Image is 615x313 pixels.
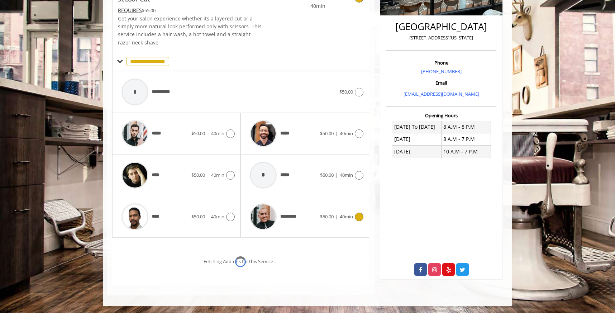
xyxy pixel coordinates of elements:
td: 10 A.M - 7 P.M [441,146,491,158]
span: $50.00 [320,130,334,137]
h3: Email [388,80,495,85]
span: | [335,130,338,137]
td: [DATE] [392,133,442,145]
span: $50.00 [191,172,205,178]
span: $50.00 [191,213,205,220]
span: | [207,130,209,137]
span: | [335,213,338,220]
h2: [GEOGRAPHIC_DATA] [388,22,495,32]
span: 40min [211,213,224,220]
span: $50.00 [320,213,334,220]
a: [EMAIL_ADDRESS][DOMAIN_NAME] [404,91,479,97]
p: [STREET_ADDRESS][US_STATE] [388,34,495,42]
span: 40min [283,2,325,10]
td: 8 A.M - 8 P.M [441,121,491,133]
span: 40min [340,172,353,178]
p: Get your salon experience whether its a layered cut or a simply more natural look performed only ... [118,15,262,47]
span: 40min [211,172,224,178]
td: 8 A.M - 7 P.M [441,133,491,145]
div: Fetching Add-ons for this Service ... [204,258,277,265]
span: $50.00 [191,130,205,137]
span: | [207,172,209,178]
span: 40min [211,130,224,137]
span: $50.00 [339,89,353,95]
span: 40min [340,213,353,220]
td: [DATE] [392,146,442,158]
span: 40min [340,130,353,137]
span: | [335,172,338,178]
td: [DATE] To [DATE] [392,121,442,133]
h3: Opening Hours [386,113,496,118]
h3: Phone [388,60,495,65]
span: $50.00 [320,172,334,178]
a: [PHONE_NUMBER] [421,68,462,75]
span: | [207,213,209,220]
div: $55.00 [118,6,262,14]
span: This service needs some Advance to be paid before we block your appointment [118,7,142,14]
